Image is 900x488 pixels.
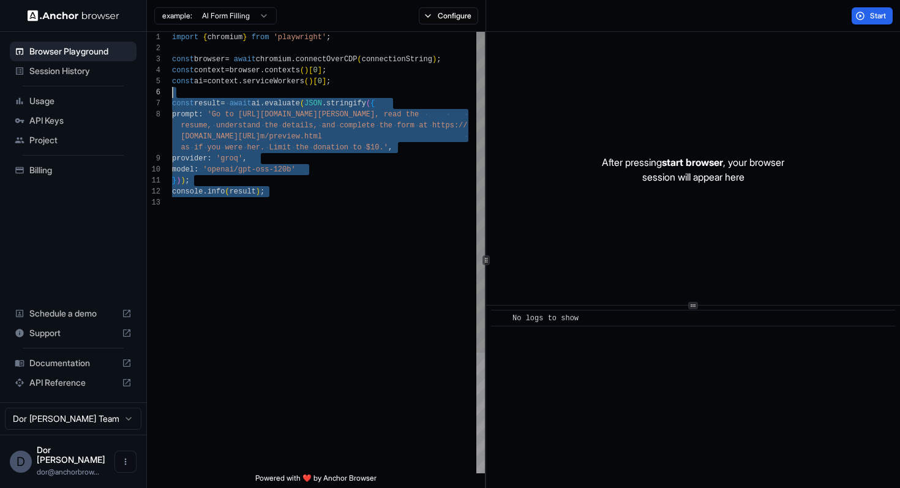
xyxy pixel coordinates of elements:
span: console [172,187,203,196]
span: ( [304,77,309,86]
span: ad the [392,110,419,119]
span: API Keys [29,114,132,127]
span: 'Go to [URL][DOMAIN_NAME][PERSON_NAME], re [208,110,392,119]
span: 'groq' [216,154,242,163]
span: connectionString [362,55,432,64]
div: 9 [147,153,160,164]
span: as if you were her. Limit the donation to $10.' [181,143,388,152]
span: ) [309,77,313,86]
span: , [242,154,247,163]
p: After pressing , your browser session will appear here [602,155,784,184]
span: contexts [264,66,300,75]
span: example: [162,11,192,21]
span: chromium [208,33,243,42]
button: Start [852,7,893,24]
span: No logs to show [512,314,579,323]
div: Billing [10,160,137,180]
div: 3 [147,54,160,65]
span: const [172,99,194,108]
div: Schedule a demo [10,304,137,323]
div: API Reference [10,373,137,392]
span: context [194,66,225,75]
span: ​ [497,312,503,325]
span: ] [318,66,322,75]
span: m/preview.html [260,132,322,141]
button: Configure [419,7,478,24]
span: . [291,55,295,64]
div: 2 [147,43,160,54]
span: Project [29,134,132,146]
span: ; [437,55,441,64]
span: result [230,187,256,196]
span: Dor Dankner [37,445,105,465]
span: = [220,99,225,108]
span: Start [870,11,887,21]
div: Documentation [10,353,137,373]
span: Powered with ❤️ by Anchor Browser [255,473,377,488]
span: model [172,165,194,174]
span: JSON [304,99,322,108]
div: 11 [147,175,160,186]
span: Usage [29,95,132,107]
span: 'openai/gpt-oss-120b' [203,165,295,174]
span: context [208,77,238,86]
span: result [194,99,220,108]
span: const [172,66,194,75]
span: browser [230,66,260,75]
span: stringify [326,99,366,108]
span: ( [300,66,304,75]
span: : [194,165,198,174]
span: } [172,176,176,185]
span: Documentation [29,357,117,369]
span: } [242,33,247,42]
span: ai [194,77,203,86]
span: ( [358,55,362,64]
span: serviceWorkers [242,77,304,86]
span: [ [313,77,317,86]
span: Browser Playground [29,45,132,58]
span: const [172,77,194,86]
button: Open menu [114,451,137,473]
span: orm at https:// [401,121,467,130]
div: 13 [147,197,160,208]
img: Anchor Logo [28,10,119,21]
div: 7 [147,98,160,109]
span: 0 [313,66,317,75]
span: ; [322,66,326,75]
span: 0 [318,77,322,86]
span: connectOverCDP [296,55,358,64]
div: 6 [147,87,160,98]
span: Schedule a demo [29,307,117,320]
span: : [208,154,212,163]
span: = [225,55,229,64]
div: Project [10,130,137,150]
div: Session History [10,61,137,81]
span: const [172,55,194,64]
div: 1 [147,32,160,43]
span: = [203,77,207,86]
div: 5 [147,76,160,87]
span: resume, understand the details, and complete the f [181,121,401,130]
span: info [208,187,225,196]
div: D [10,451,32,473]
span: . [260,99,264,108]
span: browser [194,55,225,64]
span: prompt [172,110,198,119]
span: await [230,99,252,108]
span: provider [172,154,208,163]
span: ) [181,176,185,185]
span: import [172,33,198,42]
span: ; [326,77,331,86]
span: chromium [256,55,291,64]
span: ai [252,99,260,108]
span: . [203,187,207,196]
span: . [260,66,264,75]
span: ( [366,99,370,108]
span: dor@anchorbrowser.io [37,467,99,476]
span: ] [322,77,326,86]
span: Support [29,327,117,339]
span: ) [256,187,260,196]
div: API Keys [10,111,137,130]
span: [DOMAIN_NAME][URL] [181,132,260,141]
span: 'playwright' [274,33,326,42]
